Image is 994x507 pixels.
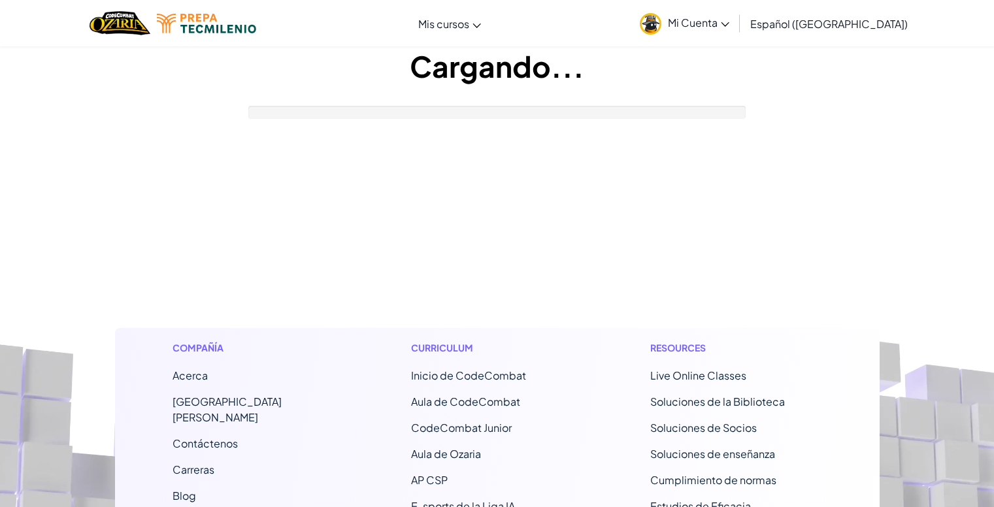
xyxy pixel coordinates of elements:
a: Soluciones de Socios [650,421,757,434]
a: Español ([GEOGRAPHIC_DATA]) [744,6,914,41]
a: AP CSP [411,473,448,487]
span: Inicio de CodeCombat [411,368,526,382]
a: Soluciones de enseñanza [650,447,775,461]
img: Tecmilenio logo [157,14,256,33]
a: Aula de CodeCombat [411,395,520,408]
span: Mis cursos [418,17,469,31]
a: Live Online Classes [650,368,746,382]
h1: Curriculum [411,341,583,355]
h1: Resources [650,341,822,355]
a: Soluciones de la Biblioteca [650,395,785,408]
a: CodeCombat Junior [411,421,512,434]
a: [GEOGRAPHIC_DATA][PERSON_NAME] [173,395,282,424]
a: Cumplimiento de normas [650,473,776,487]
a: Acerca [173,368,208,382]
img: avatar [640,13,661,35]
a: Mis cursos [412,6,488,41]
a: Aula de Ozaria [411,447,481,461]
a: Mi Cuenta [633,3,736,44]
h1: Compañía [173,341,344,355]
span: Contáctenos [173,436,238,450]
a: Ozaria by CodeCombat logo [90,10,150,37]
span: Español ([GEOGRAPHIC_DATA]) [750,17,908,31]
span: Mi Cuenta [668,16,729,29]
a: Blog [173,489,196,502]
a: Carreras [173,463,214,476]
img: Home [90,10,150,37]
